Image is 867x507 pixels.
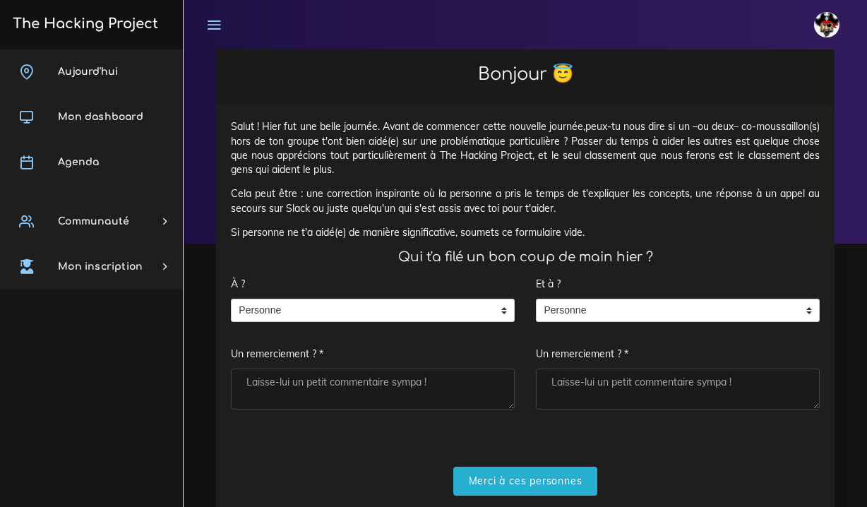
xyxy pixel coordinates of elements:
[814,12,839,37] img: avatar
[58,157,99,167] span: Agenda
[231,225,820,239] p: Si personne ne t'a aidé(e) de manière significative, soumets ce formulaire vide.
[231,186,820,215] p: Cela peut être : une correction inspirante où la personne a pris le temps de t'expliquer les conc...
[58,261,143,272] span: Mon inscription
[58,66,118,77] span: Aujourd'hui
[536,340,628,369] label: Un remerciement ? *
[232,299,493,322] span: Personne
[231,119,820,177] p: Salut ! Hier fut une belle journée. Avant de commencer cette nouvelle journée,peux-tu nous dire s...
[536,270,561,299] label: Et à ?
[231,270,245,299] label: À ?
[453,467,598,496] input: Merci à ces personnes
[8,16,158,32] h3: The Hacking Project
[231,340,323,369] label: Un remerciement ? *
[58,216,129,227] span: Communauté
[58,112,143,122] span: Mon dashboard
[537,299,798,322] span: Personne
[231,64,820,85] h2: Bonjour 😇
[231,249,820,265] h4: Qui t'a filé un bon coup de main hier ?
